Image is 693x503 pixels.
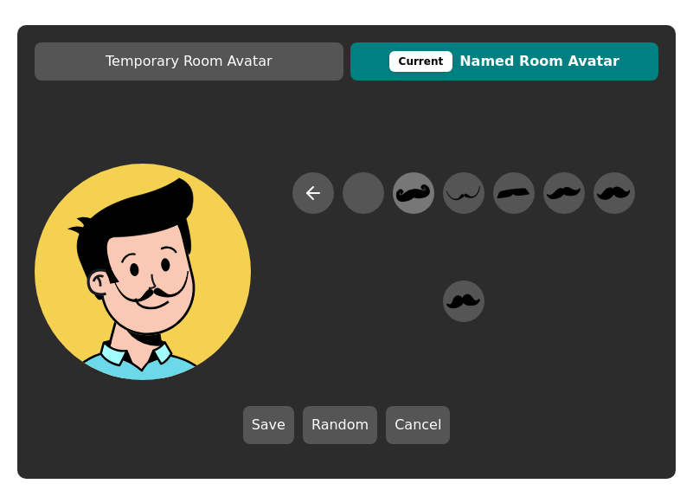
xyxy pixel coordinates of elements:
button: Temporary Room Avatar [35,42,343,81]
button: Save [243,406,294,444]
div: This avatar will be displayed in dedicated rooms [389,51,453,72]
button: Random [303,406,377,444]
span: Temporary Room Avatar [43,51,334,72]
span: Named Room Avatar [359,51,650,72]
button: Cancel [386,406,450,444]
button: CurrentNamed Room Avatar [350,42,658,81]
